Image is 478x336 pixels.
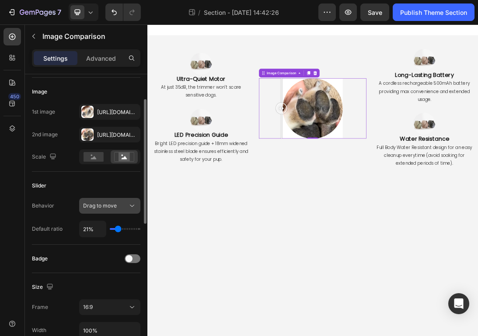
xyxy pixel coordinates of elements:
[204,8,279,17] span: Section - [DATE] 14:42:26
[32,151,58,163] div: Scale
[32,255,48,263] div: Badge
[105,3,141,21] div: Undo/Redo
[32,131,58,139] div: 2nd image
[83,304,93,310] span: 16:9
[198,8,200,17] span: /
[32,225,63,233] div: Default ratio
[79,198,140,214] button: Drag to move
[147,24,478,336] iframe: Design area
[83,202,117,209] span: Drag to move
[32,108,55,116] div: 1st image
[97,108,138,116] div: [URL][DOMAIN_NAME]
[8,93,21,100] div: 450
[368,9,382,16] span: Save
[57,7,61,17] p: 7
[188,73,238,81] div: Image Comparison
[43,54,68,63] p: Settings
[32,303,48,311] div: Frame
[80,221,106,237] input: Auto
[422,38,457,73] img: image_demo.jpg
[360,3,389,21] button: Save
[32,281,55,293] div: Size
[86,54,116,63] p: Advanced
[79,299,140,315] button: 16:9
[32,202,54,210] div: Behavior
[97,131,138,139] div: [URL][DOMAIN_NAME]
[393,3,475,21] button: Publish Theme Section
[32,88,47,96] div: Image
[32,182,46,190] div: Slider
[448,293,469,314] div: Open Intercom Messenger
[42,31,137,42] p: Image Comparison
[32,326,46,334] div: Width
[3,3,65,21] button: 7
[400,8,467,17] div: Publish Theme Section
[422,140,457,175] img: image_demo.jpg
